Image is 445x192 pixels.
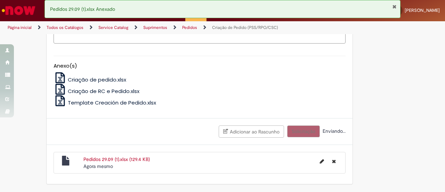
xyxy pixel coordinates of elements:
textarea: Descrição [54,25,346,44]
a: Todos os Catálogos [47,25,83,30]
button: Excluir Pedidos 29.09 (1).xlsx [328,156,340,167]
a: Pedidos 29.09 (1).xlsx (129.4 KB) [83,156,150,162]
span: Enviando... [321,128,346,134]
ul: Trilhas de página [5,21,291,34]
button: Fechar Notificação [392,4,397,9]
a: Página inicial [8,25,32,30]
span: Template Creación de Pedido.xlsx [68,99,156,106]
img: ServiceNow [1,3,37,17]
span: Pedidos 29.09 (1).xlsx Anexado [50,6,115,12]
a: Service Catalog [98,25,128,30]
span: [PERSON_NAME] [405,7,440,13]
a: Criação de RC e Pedido.xlsx [54,87,140,95]
a: Criação de Pedido (PSS/RPO/CSC) [212,25,278,30]
time: 29/09/2025 21:08:45 [83,163,113,169]
a: Template Creación de Pedido.xlsx [54,99,156,106]
button: Editar nome de arquivo Pedidos 29.09 (1).xlsx [316,156,328,167]
a: Pedidos [182,25,197,30]
span: Agora mesmo [83,163,113,169]
span: Criação de RC e Pedido.xlsx [68,87,139,95]
h5: Anexo(s) [54,63,346,69]
a: Suprimentos [143,25,167,30]
a: Criação de pedido.xlsx [54,76,127,83]
span: Criação de pedido.xlsx [68,76,126,83]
